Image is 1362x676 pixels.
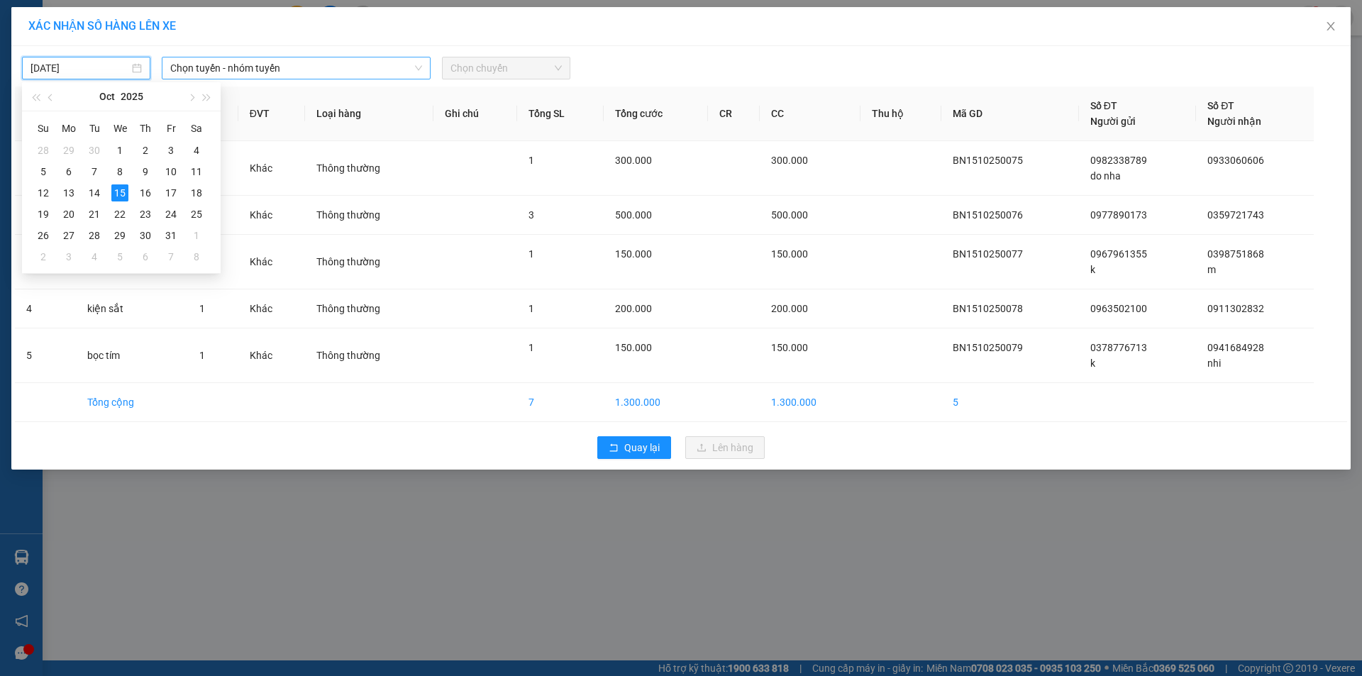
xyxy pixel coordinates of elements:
[76,289,188,328] td: kiện sắt
[31,225,56,246] td: 2025-10-26
[76,328,188,383] td: bọc tím
[188,206,205,223] div: 25
[953,342,1023,353] span: BN1510250079
[941,87,1079,141] th: Mã GD
[60,142,77,159] div: 29
[56,140,82,161] td: 2025-09-29
[60,248,77,265] div: 3
[137,163,154,180] div: 9
[1207,264,1216,275] span: m
[1311,7,1351,47] button: Close
[162,142,179,159] div: 3
[1090,170,1121,182] span: do nha
[604,87,707,141] th: Tổng cước
[137,248,154,265] div: 6
[162,227,179,244] div: 31
[199,303,205,314] span: 1
[305,141,433,196] td: Thông thường
[615,303,652,314] span: 200.000
[137,227,154,244] div: 30
[1090,116,1136,127] span: Người gửi
[1207,100,1234,111] span: Số ĐT
[162,184,179,201] div: 17
[56,225,82,246] td: 2025-10-27
[517,87,604,141] th: Tổng SL
[60,206,77,223] div: 20
[137,206,154,223] div: 23
[15,141,76,196] td: 1
[1207,358,1221,369] span: nhi
[1207,303,1264,314] span: 0911302832
[28,19,176,33] span: XÁC NHẬN SỐ HÀNG LÊN XE
[1207,342,1264,353] span: 0941684928
[953,155,1023,166] span: BN1510250075
[111,248,128,265] div: 5
[1207,116,1261,127] span: Người nhận
[771,303,808,314] span: 200.000
[708,87,760,141] th: CR
[158,161,184,182] td: 2025-10-10
[305,328,433,383] td: Thông thường
[107,204,133,225] td: 2025-10-22
[528,209,534,221] span: 3
[1090,264,1095,275] span: k
[31,60,129,76] input: 15/10/2025
[86,248,103,265] div: 4
[188,142,205,159] div: 4
[528,155,534,166] span: 1
[305,289,433,328] td: Thông thường
[137,184,154,201] div: 16
[15,235,76,289] td: 3
[1325,21,1336,32] span: close
[238,235,306,289] td: Khác
[188,248,205,265] div: 8
[305,235,433,289] td: Thông thường
[133,204,158,225] td: 2025-10-23
[238,289,306,328] td: Khác
[111,163,128,180] div: 8
[1090,155,1147,166] span: 0982338789
[1090,100,1117,111] span: Số ĐT
[82,204,107,225] td: 2025-10-21
[771,155,808,166] span: 300.000
[953,303,1023,314] span: BN1510250078
[184,117,209,140] th: Sa
[158,182,184,204] td: 2025-10-17
[82,225,107,246] td: 2025-10-28
[137,142,154,159] div: 2
[604,383,707,422] td: 1.300.000
[107,161,133,182] td: 2025-10-08
[760,87,860,141] th: CC
[86,206,103,223] div: 21
[35,184,52,201] div: 12
[35,248,52,265] div: 2
[771,248,808,260] span: 150.000
[528,342,534,353] span: 1
[35,206,52,223] div: 19
[162,248,179,265] div: 7
[35,163,52,180] div: 5
[133,117,158,140] th: Th
[56,246,82,267] td: 2025-11-03
[31,161,56,182] td: 2025-10-05
[305,87,433,141] th: Loại hàng
[133,246,158,267] td: 2025-11-06
[1090,342,1147,353] span: 0378776713
[82,117,107,140] th: Tu
[199,350,205,361] span: 1
[133,225,158,246] td: 2025-10-30
[953,248,1023,260] span: BN1510250077
[158,140,184,161] td: 2025-10-03
[528,303,534,314] span: 1
[31,246,56,267] td: 2025-11-02
[184,246,209,267] td: 2025-11-08
[31,140,56,161] td: 2025-09-28
[99,82,115,111] button: Oct
[15,289,76,328] td: 4
[56,204,82,225] td: 2025-10-20
[31,182,56,204] td: 2025-10-12
[238,328,306,383] td: Khác
[86,227,103,244] div: 28
[1090,303,1147,314] span: 0963502100
[184,225,209,246] td: 2025-11-01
